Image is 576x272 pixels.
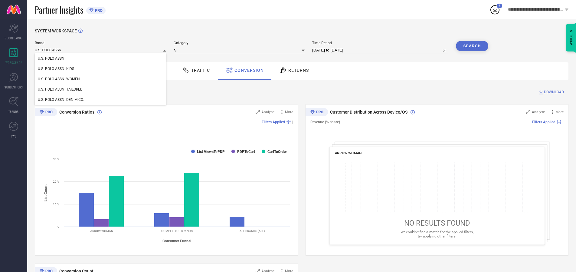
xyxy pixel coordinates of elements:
span: Conversion [234,68,264,73]
div: U.S. POLO ASSN. TAILORED [35,84,166,95]
tspan: Consumer Funnel [162,239,191,243]
span: Analyse [532,110,545,114]
span: Filters Applied [262,120,285,124]
span: Conversion Ratios [59,110,94,114]
span: | [563,120,564,124]
text: PDPToCart [237,150,255,154]
span: Brand [35,41,166,45]
svg: Zoom [256,110,260,114]
span: WORKSPACE [5,60,22,65]
span: ARROW WOMAN [335,151,362,155]
span: U.S. POLO ASSN. KIDS [38,67,74,71]
div: U.S. POLO ASSN. WOMEN [35,74,166,84]
span: TRENDS [8,109,19,114]
span: 6 [499,4,500,8]
span: More [285,110,293,114]
text: 20 % [53,180,59,183]
span: U.S. POLO ASSN. WOMEN [38,77,80,81]
span: NO RESULTS FOUND [404,219,470,227]
svg: Zoom [526,110,530,114]
text: COMPETITOR BRANDS [161,229,193,233]
text: 30 % [53,158,59,161]
tspan: List Count [44,184,48,201]
span: SYSTEM WORKSPACE [35,28,77,33]
div: Premium [306,108,328,117]
span: SCORECARDS [5,36,23,40]
span: Filters Applied [532,120,555,124]
span: PRO [93,8,103,13]
span: Customer Distribution Across Device/OS [330,110,407,114]
text: CartToOrder [267,150,287,154]
div: U.S. POLO ASSN. KIDS [35,64,166,74]
span: Category [174,41,305,45]
span: SUGGESTIONS [5,85,23,89]
span: | [292,120,293,124]
span: DOWNLOAD [544,89,564,95]
span: FWD [11,134,17,138]
span: Revenue (% share) [310,120,340,124]
span: Analyse [261,110,274,114]
text: 10 % [53,203,59,206]
div: Open download list [489,4,500,15]
text: ARROW WOMAN [90,229,113,233]
input: Select time period [312,47,448,54]
span: U.S. POLO ASSN. DENIM CO. [38,98,84,102]
text: 0 [57,225,59,228]
text: ALL BRANDS (ALL) [240,229,265,233]
span: Traffic [191,68,210,73]
span: U.S. POLO ASSN. TAILORED [38,87,83,91]
span: Returns [288,68,309,73]
span: More [555,110,564,114]
span: U.S. POLO ASSN. [38,56,65,61]
div: U.S. POLO ASSN. DENIM CO. [35,95,166,105]
div: Premium [35,108,57,117]
text: List ViewsToPDP [197,150,225,154]
span: Partner Insights [35,4,83,16]
span: Time Period [312,41,448,45]
span: We couldn’t find a match for the applied filters, try applying other filters. [400,230,473,238]
button: Search [456,41,489,51]
div: U.S. POLO ASSN. [35,53,166,64]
